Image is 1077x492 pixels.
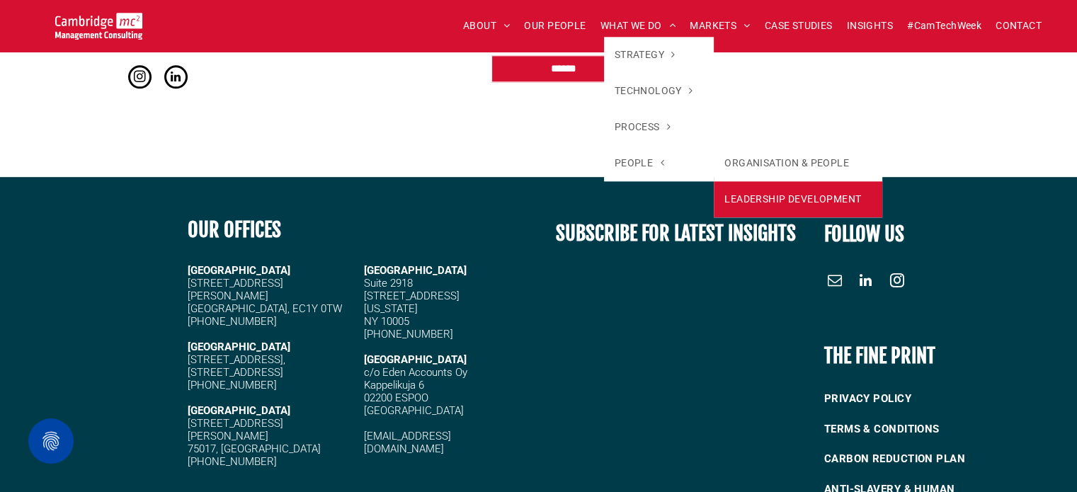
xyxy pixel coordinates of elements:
span: c/o Eden Accounts Oy Kappelikuja 6 02200 ESPOO [GEOGRAPHIC_DATA] [364,366,467,417]
a: linkedin [855,270,877,294]
a: TECHNOLOGY [604,73,714,109]
a: STRATEGY [604,37,714,73]
strong: [GEOGRAPHIC_DATA] [188,341,290,353]
a: WHAT WE DO [593,15,683,37]
span: NY 10005 [364,315,409,328]
span: [STREET_ADDRESS][PERSON_NAME] [GEOGRAPHIC_DATA], EC1Y 0TW [188,277,342,315]
span: PEOPLE [615,156,664,171]
span: WHAT WE DO [600,15,676,37]
span: TECHNOLOGY [615,84,693,98]
a: [EMAIL_ADDRESS][DOMAIN_NAME] [364,430,451,455]
font: FOLLOW US [824,222,904,246]
span: [STREET_ADDRESS], [188,353,285,366]
span: [GEOGRAPHIC_DATA] [364,264,467,277]
span: [US_STATE] [364,302,418,315]
span: [STREET_ADDRESS] [188,366,283,379]
a: email [824,270,845,294]
strong: [GEOGRAPHIC_DATA] [188,404,290,417]
a: Your Business Transformed | Cambridge Management Consulting [55,15,142,30]
a: ORGANISATION & PEOPLE [714,145,882,181]
a: PEOPLE [604,145,714,181]
a: ABOUT [456,15,518,37]
span: PROCESS [615,120,671,135]
img: Cambridge MC Logo [55,13,142,40]
a: OUR PEOPLE [517,15,593,37]
a: CASE STUDIES [758,15,840,37]
span: [PHONE_NUMBER] [188,315,277,328]
b: THE FINE PRINT [824,343,935,368]
a: PRIVACY POLICY [824,384,1017,414]
span: [PHONE_NUMBER] [188,455,277,468]
b: OUR OFFICES [188,217,281,242]
a: linkedin [164,65,188,92]
a: #CamTechWeek [900,15,988,37]
span: [PHONE_NUMBER] [364,328,453,341]
span: [STREET_ADDRESS] [364,290,460,302]
a: CONTACT [988,15,1049,37]
span: 75017, [GEOGRAPHIC_DATA] [188,442,321,455]
a: PROCESS [604,109,714,145]
a: LEADERSHIP DEVELOPMENT [714,181,882,217]
span: [STREET_ADDRESS][PERSON_NAME] [188,417,283,442]
a: MARKETS [683,15,757,37]
a: CARBON REDUCTION PLAN [824,444,1017,474]
a: instagram [128,65,152,92]
span: Suite 2918 [364,277,413,290]
span: STRATEGY [615,47,676,62]
span: [GEOGRAPHIC_DATA] [364,353,467,366]
a: instagram [887,270,908,294]
strong: [GEOGRAPHIC_DATA] [188,264,290,277]
a: INSIGHTS [840,15,900,37]
span: [PHONE_NUMBER] [188,379,277,391]
a: TERMS & CONDITIONS [824,414,1017,445]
